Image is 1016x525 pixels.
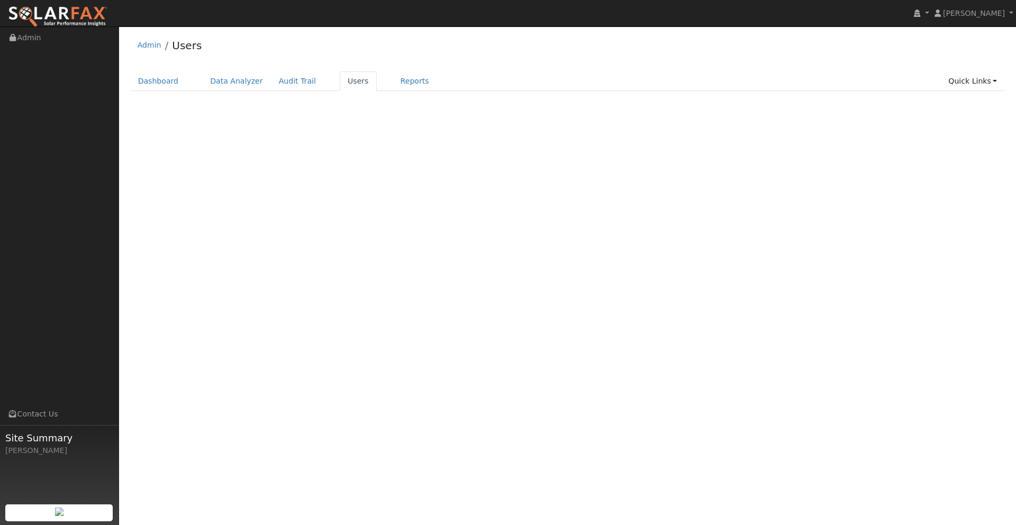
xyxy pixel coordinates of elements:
a: Users [340,71,377,91]
a: Dashboard [130,71,187,91]
a: Data Analyzer [202,71,271,91]
a: Audit Trail [271,71,324,91]
a: Quick Links [940,71,1005,91]
a: Admin [138,41,161,49]
a: Reports [393,71,437,91]
span: Site Summary [5,431,113,445]
a: Users [172,39,202,52]
img: SolarFax [8,6,107,28]
div: [PERSON_NAME] [5,445,113,456]
span: [PERSON_NAME] [943,9,1005,17]
img: retrieve [55,508,63,516]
